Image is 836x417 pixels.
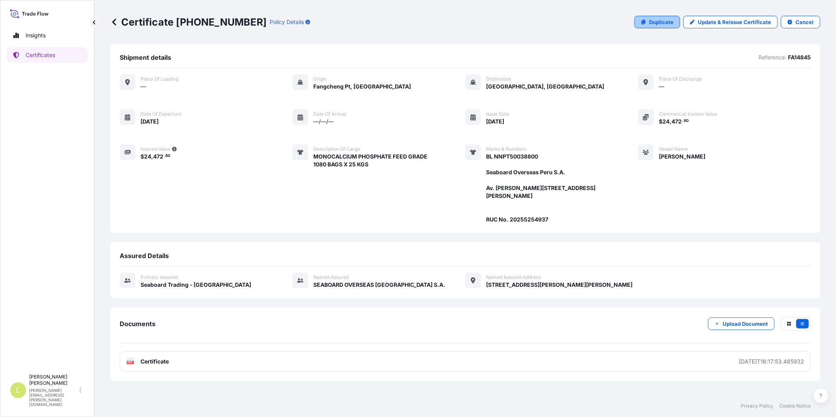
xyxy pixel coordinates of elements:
[120,54,171,61] span: Shipment details
[29,374,78,386] p: [PERSON_NAME] [PERSON_NAME]
[128,361,133,364] text: PDF
[7,28,88,43] a: Insights
[659,119,662,124] span: $
[16,386,20,394] span: L
[141,146,170,152] span: Insured Value
[788,54,811,61] p: FA14845
[313,146,360,152] span: Description of cargo
[486,146,526,152] span: Marks & Numbers
[153,154,163,159] span: 472
[313,83,411,90] span: Fangcheng Pt, [GEOGRAPHIC_DATA]
[313,118,334,125] span: —/—/—
[141,76,178,82] span: Place of Loading
[659,153,705,161] span: [PERSON_NAME]
[141,154,144,159] span: $
[723,320,768,328] p: Upload Document
[682,120,683,122] span: .
[313,274,349,280] span: Named Assured
[141,118,159,125] span: [DATE]
[486,118,504,125] span: [DATE]
[120,320,155,328] span: Documents
[270,18,304,26] p: Policy Details
[165,155,170,157] span: 80
[486,83,604,90] span: [GEOGRAPHIC_DATA], [GEOGRAPHIC_DATA]
[708,317,775,330] button: Upload Document
[141,83,146,90] span: —
[779,403,811,409] a: Cookie Notice
[26,31,46,39] p: Insights
[151,154,153,159] span: ,
[659,83,664,90] span: —
[649,18,673,26] p: Duplicate
[29,388,78,407] p: [PERSON_NAME][EMAIL_ADDRESS][PERSON_NAME][DOMAIN_NAME]
[781,16,820,28] button: Cancel
[313,111,346,117] span: Date of arrival
[659,76,702,82] span: Place of discharge
[739,358,804,365] div: [DATE]T16:17:53.485932
[141,358,169,365] span: Certificate
[144,154,151,159] span: 24
[670,119,671,124] span: ,
[659,111,717,117] span: Commercial Invoice Value
[795,18,814,26] p: Cancel
[659,146,688,152] span: Vessel Name
[486,111,509,117] span: Issue Date
[486,76,511,82] span: Destination
[486,281,633,289] span: [STREET_ADDRESS][PERSON_NAME][PERSON_NAME]
[486,274,541,280] span: Named Assured Address
[683,16,778,28] a: Update & Reissue Certificate
[684,120,689,122] span: 80
[120,351,811,372] a: PDFCertificate[DATE]T16:17:53.485932
[141,274,178,280] span: Primary assured
[671,119,682,124] span: 472
[313,153,429,168] span: MONOCALCIUM PHOSPHATE FEED GRADE 1080 BAGS X 25 KGS
[634,16,680,28] a: Duplicate
[141,111,181,117] span: Date of departure
[741,403,773,409] a: Privacy Policy
[313,281,445,289] span: SEABOARD OVERSEAS [GEOGRAPHIC_DATA] S.A.
[120,252,169,260] span: Assured Details
[698,18,771,26] p: Update & Reissue Certificate
[110,16,266,28] p: Certificate [PHONE_NUMBER]
[26,51,55,59] p: Certificates
[164,155,165,157] span: .
[141,281,251,289] span: Seaboard Trading - [GEOGRAPHIC_DATA]
[758,54,786,61] p: Reference:
[313,76,327,82] span: Origin
[662,119,670,124] span: 24
[7,47,88,63] a: Certificates
[486,153,638,223] span: BL NNPT50038800 Seaboard Overseas Peru S.A. Av. [PERSON_NAME][STREET_ADDRESS][PERSON_NAME] RUC No...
